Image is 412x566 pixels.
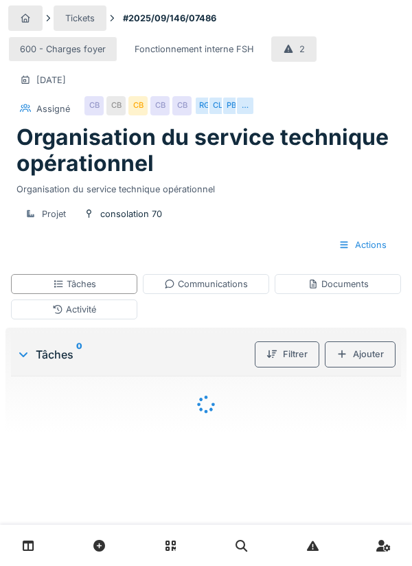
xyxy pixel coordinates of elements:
[16,124,396,177] h1: Organisation du service technique opérationnel
[106,96,126,115] div: CB
[135,43,254,56] div: Fonctionnement interne FSH
[52,303,96,316] div: Activité
[194,96,214,115] div: RG
[150,96,170,115] div: CB
[128,96,148,115] div: CB
[222,96,241,115] div: PB
[16,346,249,363] div: Tâches
[308,278,369,291] div: Documents
[100,207,162,220] div: consolation 70
[76,346,82,363] sup: 0
[172,96,192,115] div: CB
[53,278,96,291] div: Tâches
[325,341,396,367] div: Ajouter
[255,341,319,367] div: Filtrer
[299,43,305,56] div: 2
[236,96,255,115] div: …
[16,177,396,196] div: Organisation du service technique opérationnel
[20,43,106,56] div: 600 - Charges foyer
[36,102,70,115] div: Assigné
[164,278,248,291] div: Communications
[42,207,66,220] div: Projet
[327,232,398,258] div: Actions
[36,73,66,87] div: [DATE]
[208,96,227,115] div: CL
[65,12,95,25] div: Tickets
[117,12,222,25] strong: #2025/09/146/07486
[84,96,104,115] div: CB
